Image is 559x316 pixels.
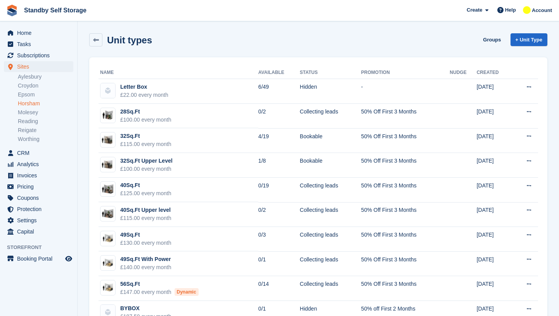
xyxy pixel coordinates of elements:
[100,233,115,244] img: 50-sqft-unit.jpg
[477,153,512,178] td: [DATE]
[120,189,171,197] div: £125.00 every month
[258,227,300,252] td: 0/3
[477,128,512,153] td: [DATE]
[120,83,168,91] div: Letter Box
[523,6,531,14] img: Glenn Fisher
[300,104,361,129] td: Collecting leads
[18,91,73,98] a: Epsom
[477,79,512,104] td: [DATE]
[4,159,73,170] a: menu
[120,165,173,173] div: £100.00 every month
[99,67,258,79] th: Name
[120,263,171,271] div: £140.00 every month
[361,227,450,252] td: 50% Off First 3 Months
[300,178,361,203] td: Collecting leads
[120,288,199,296] div: £147.00 every month
[477,227,512,252] td: [DATE]
[300,79,361,104] td: Hidden
[17,181,64,192] span: Pricing
[120,140,171,148] div: £115.00 every month
[300,202,361,227] td: Collecting leads
[477,202,512,227] td: [DATE]
[100,208,115,220] img: 40-sqft-unit.jpg
[120,214,171,222] div: £115.00 every month
[175,288,199,296] div: Dynamic
[4,61,73,72] a: menu
[107,35,152,45] h2: Unit types
[18,109,73,116] a: Molesey
[361,128,450,153] td: 50% Off First 3 Months
[258,178,300,203] td: 0/19
[361,202,450,227] td: 50% Off First 3 Months
[300,128,361,153] td: Bookable
[4,226,73,237] a: menu
[100,159,115,170] img: 32-sqft-unit.jpg
[361,79,450,104] td: -
[100,134,115,146] img: 32-sqft-unit.jpg
[258,104,300,129] td: 0/2
[17,50,64,61] span: Subscriptions
[17,39,64,50] span: Tasks
[4,170,73,181] a: menu
[361,251,450,276] td: 50% Off First 3 Months
[361,104,450,129] td: 50% Off First 3 Months
[258,67,300,79] th: Available
[4,27,73,38] a: menu
[120,157,173,165] div: 32Sq.Ft Upper Level
[4,148,73,158] a: menu
[17,61,64,72] span: Sites
[4,50,73,61] a: menu
[300,67,361,79] th: Status
[4,204,73,215] a: menu
[258,251,300,276] td: 0/1
[120,132,171,140] div: 32Sq.Ft
[511,33,547,46] a: + Unit Type
[532,7,552,14] span: Account
[18,136,73,143] a: Worthing
[300,276,361,301] td: Collecting leads
[18,118,73,125] a: Reading
[18,100,73,107] a: Horsham
[18,127,73,134] a: Reigate
[258,153,300,178] td: 1/8
[477,67,512,79] th: Created
[17,27,64,38] span: Home
[64,254,73,263] a: Preview store
[361,67,450,79] th: Promotion
[300,227,361,252] td: Collecting leads
[17,215,64,226] span: Settings
[120,181,171,189] div: 40Sq.Ft
[361,153,450,178] td: 50% Off First 3 Months
[300,251,361,276] td: Collecting leads
[120,91,168,99] div: £22.00 every month
[258,128,300,153] td: 4/19
[100,110,115,121] img: 30-sqft-unit.jpg
[100,258,115,269] img: 50-sqft-unit.jpg
[18,82,73,89] a: Croydon
[100,282,115,293] img: 50-sqft-unit.jpg
[477,251,512,276] td: [DATE]
[17,159,64,170] span: Analytics
[361,276,450,301] td: 50% Off First 3 Months
[120,280,199,288] div: 56Sq.Ft
[4,39,73,50] a: menu
[6,5,18,16] img: stora-icon-8386f47178a22dfd0bd8f6a31ec36ba5ce8667c1dd55bd0f319d3a0aa187defe.svg
[300,153,361,178] td: Bookable
[17,170,64,181] span: Invoices
[120,116,171,124] div: £100.00 every month
[17,226,64,237] span: Capital
[17,204,64,215] span: Protection
[4,253,73,264] a: menu
[480,33,504,46] a: Groups
[21,4,90,17] a: Standby Self Storage
[17,253,64,264] span: Booking Portal
[258,276,300,301] td: 0/14
[120,255,171,263] div: 49Sq.Ft With Power
[18,73,73,81] a: Aylesbury
[477,178,512,203] td: [DATE]
[4,192,73,203] a: menu
[467,6,482,14] span: Create
[100,184,115,195] img: 40-sqft-unit.jpg
[4,215,73,226] a: menu
[477,104,512,129] td: [DATE]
